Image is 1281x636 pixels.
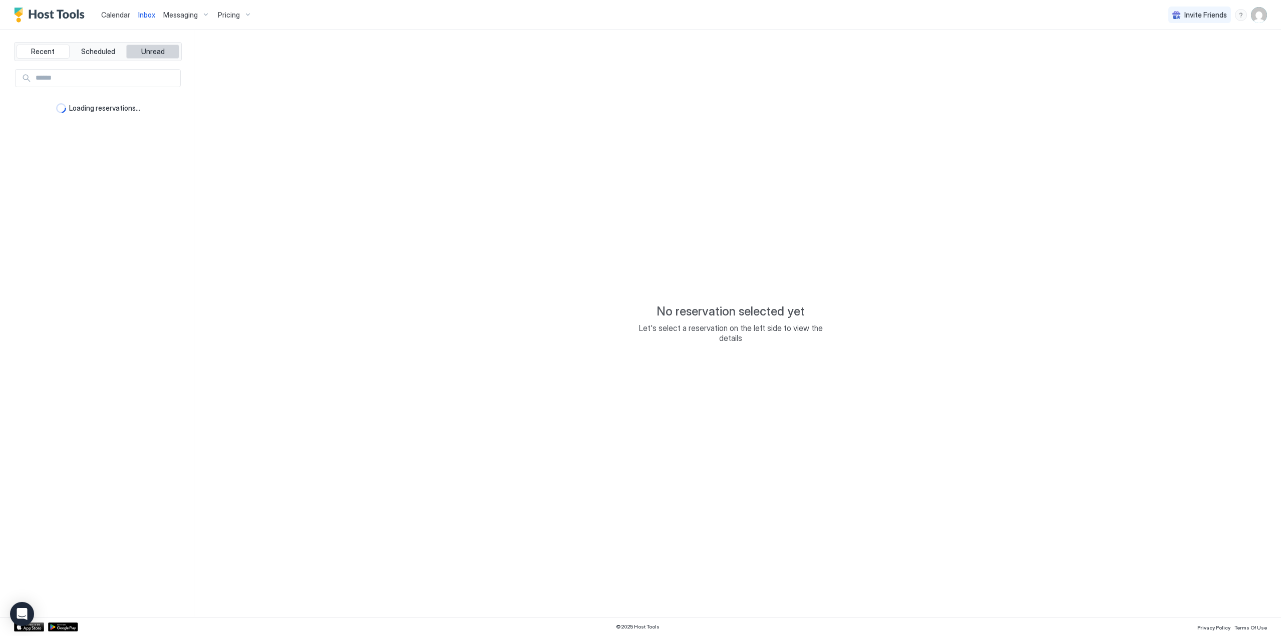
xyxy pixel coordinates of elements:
[1197,624,1230,630] span: Privacy Policy
[218,11,240,20] span: Pricing
[81,47,115,56] span: Scheduled
[1197,621,1230,632] a: Privacy Policy
[1251,7,1267,23] div: User profile
[657,304,805,319] span: No reservation selected yet
[1184,11,1227,20] span: Invite Friends
[1235,9,1247,21] div: menu
[138,11,155,19] span: Inbox
[32,70,180,87] input: Input Field
[10,602,34,626] div: Open Intercom Messenger
[31,47,55,56] span: Recent
[1234,621,1267,632] a: Terms Of Use
[14,8,89,23] a: Host Tools Logo
[616,623,660,630] span: © 2025 Host Tools
[72,45,125,59] button: Scheduled
[17,45,70,59] button: Recent
[138,10,155,20] a: Inbox
[101,11,130,19] span: Calendar
[14,622,44,631] a: App Store
[141,47,165,56] span: Unread
[48,622,78,631] a: Google Play Store
[630,323,831,343] span: Let's select a reservation on the left side to view the details
[163,11,198,20] span: Messaging
[126,45,179,59] button: Unread
[1234,624,1267,630] span: Terms Of Use
[56,103,66,113] div: loading
[101,10,130,20] a: Calendar
[14,42,182,61] div: tab-group
[69,104,140,113] span: Loading reservations...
